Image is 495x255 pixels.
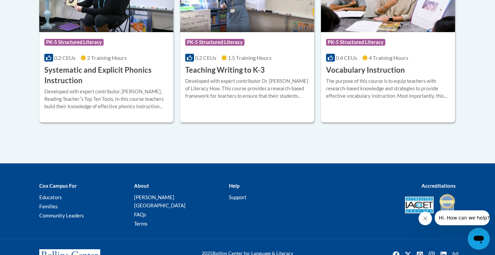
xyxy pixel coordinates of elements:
[185,39,244,46] span: PK-5 Structured Literacy
[185,77,309,100] div: Developed with expert contributor Dr. [PERSON_NAME] of Literacy How. This course provides a resea...
[228,54,272,61] span: 1.5 Training Hours
[134,221,148,227] a: Terms
[185,65,265,75] h3: Teaching Writing to K-3
[134,194,186,208] a: [PERSON_NAME][GEOGRAPHIC_DATA]
[439,193,456,217] img: IDA® Accredited
[195,54,216,61] span: 0.2 CEUs
[336,54,357,61] span: 0.4 CEUs
[39,212,84,218] a: Community Leaders
[326,39,385,46] span: PK-5 Structured Literacy
[418,212,432,225] iframe: Close message
[468,228,490,250] iframe: Button to launch messaging window
[44,39,104,46] span: PK-5 Structured Literacy
[405,196,434,213] img: Accredited IACET® Provider
[134,183,149,189] b: About
[229,183,239,189] b: Help
[54,54,76,61] span: 0.2 CEUs
[435,210,490,225] iframe: Message from company
[369,54,408,61] span: 4 Training Hours
[134,211,146,217] a: FAQs
[39,183,77,189] b: Cox Campus For
[44,88,168,110] div: Developed with expert contributor, [PERSON_NAME], Reading Teacherʹs Top Ten Tools. In this course...
[229,194,246,200] a: Support
[39,203,58,209] a: Families
[87,54,127,61] span: 2 Training Hours
[422,183,456,189] b: Accreditations
[326,77,450,100] div: The purpose of this course is to equip teachers with research-based knowledge and strategies to p...
[44,65,168,86] h3: Systematic and Explicit Phonics Instruction
[326,65,405,75] h3: Vocabulary Instruction
[39,194,62,200] a: Educators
